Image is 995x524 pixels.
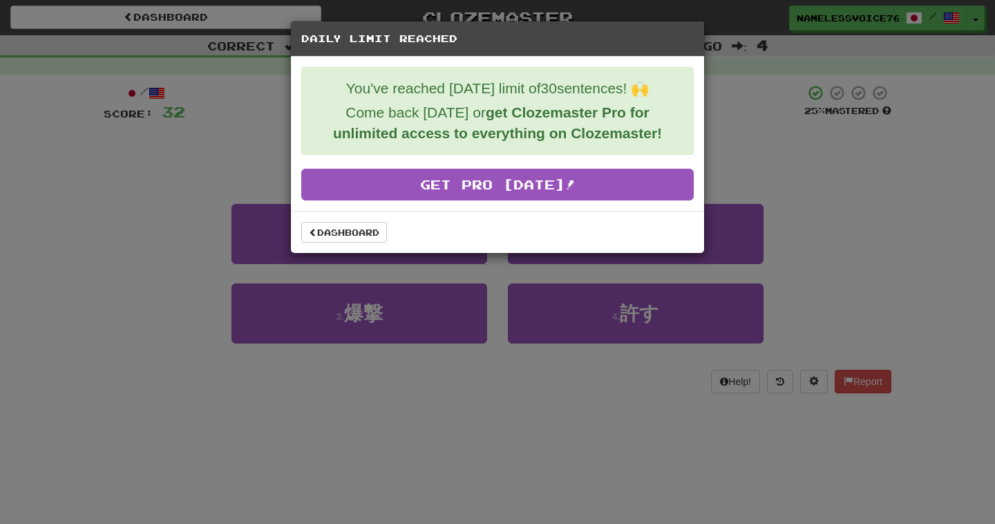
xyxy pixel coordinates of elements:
h5: Daily Limit Reached [301,32,694,46]
strong: get Clozemaster Pro for unlimited access to everything on Clozemaster! [333,104,662,141]
p: Come back [DATE] or [312,102,683,144]
a: Dashboard [301,222,387,243]
a: Get Pro [DATE]! [301,169,694,200]
p: You've reached [DATE] limit of 30 sentences! 🙌 [312,78,683,99]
